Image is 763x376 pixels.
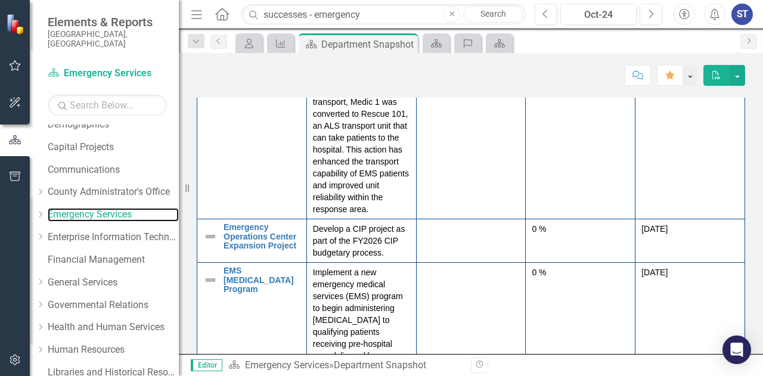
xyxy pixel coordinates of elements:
[532,266,629,278] div: 0 %
[48,29,167,49] small: [GEOGRAPHIC_DATA], [GEOGRAPHIC_DATA]
[203,229,218,244] img: Not Defined
[48,299,179,312] a: Governmental Relations
[48,15,167,29] span: Elements & Reports
[48,163,179,177] a: Communications
[48,208,179,222] a: Emergency Services
[191,359,222,371] span: Editor
[48,118,179,132] a: Demographics
[228,359,462,372] div: »
[48,253,179,267] a: Financial Management
[731,4,753,25] button: ST
[48,231,179,244] a: Enterprise Information Technology
[48,343,179,357] a: Human Resources
[641,224,668,234] span: [DATE]
[48,95,167,116] input: Search Below...
[313,223,410,259] p: Develop a CIP project as part of the FY2026 CIP budgetary process.
[306,219,416,263] td: Double-Click to Edit
[641,268,668,277] span: [DATE]
[48,67,167,80] a: Emergency Services
[635,219,745,263] td: Double-Click to Edit
[560,4,637,25] button: Oct-24
[416,219,526,263] td: Double-Click to Edit
[722,335,751,364] div: Open Intercom Messenger
[321,37,415,52] div: Department Snapshot
[463,6,523,23] a: Search
[241,4,526,25] input: Search ClearPoint...
[565,8,632,22] div: Oct-24
[203,273,218,287] img: Not Defined
[224,223,300,250] a: Emergency Operations Center Expansion Project
[532,223,629,235] div: 0 %
[48,276,179,290] a: General Services
[313,34,410,215] p: SCFD’s Medic 1 was an ALS non-transport response vehicle. Based on the percentage of EMS incident...
[526,219,635,263] td: Double-Click to Edit
[48,185,179,199] a: County Administrator's Office
[48,141,179,154] a: Capital Projects
[197,219,307,263] td: Double-Click to Edit Right Click for Context Menu
[6,13,27,34] img: ClearPoint Strategy
[245,359,329,371] a: Emergency Services
[224,266,300,294] a: EMS [MEDICAL_DATA] Program
[334,359,426,371] div: Department Snapshot
[48,321,179,334] a: Health and Human Services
